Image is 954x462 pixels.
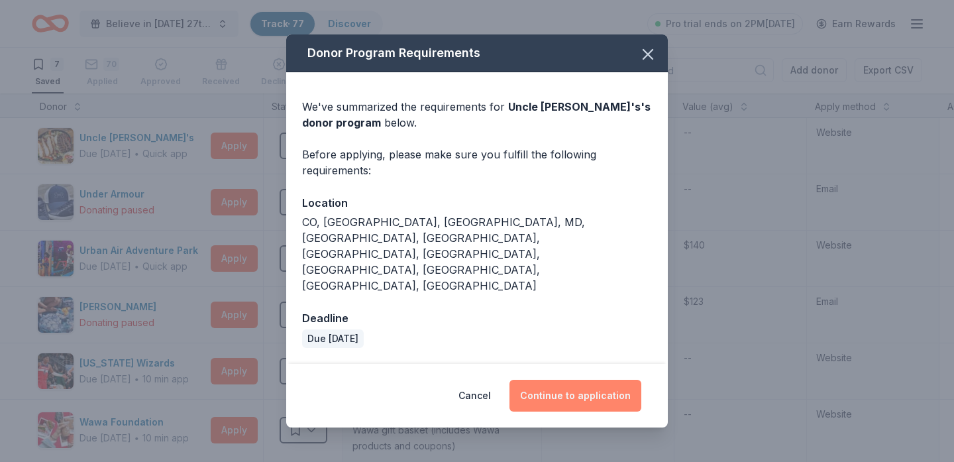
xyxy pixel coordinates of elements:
button: Cancel [458,380,491,412]
div: Location [302,194,652,211]
button: Continue to application [509,380,641,412]
div: Deadline [302,310,652,327]
div: CO, [GEOGRAPHIC_DATA], [GEOGRAPHIC_DATA], MD, [GEOGRAPHIC_DATA], [GEOGRAPHIC_DATA], [GEOGRAPHIC_D... [302,214,652,294]
div: Due [DATE] [302,329,364,348]
div: Before applying, please make sure you fulfill the following requirements: [302,146,652,178]
div: Donor Program Requirements [286,34,668,72]
div: We've summarized the requirements for below. [302,99,652,131]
